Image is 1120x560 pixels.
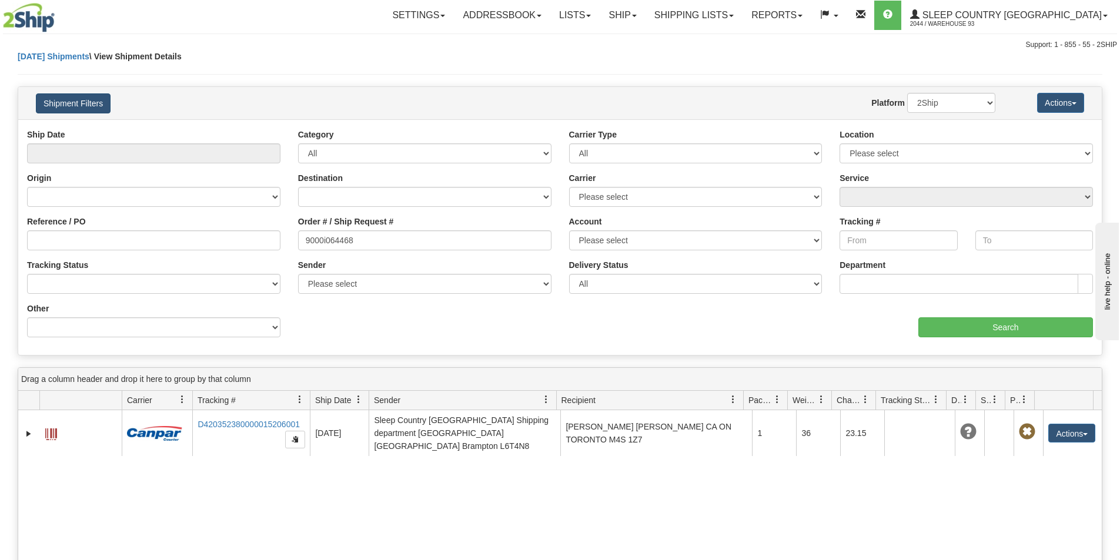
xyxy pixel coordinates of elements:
img: 14 - Canpar [127,426,182,441]
a: Charge filter column settings [855,390,875,410]
input: To [975,230,1093,250]
span: Pickup Not Assigned [1019,424,1035,440]
span: Sender [374,394,400,406]
a: Ship Date filter column settings [349,390,369,410]
span: 2044 / Warehouse 93 [910,18,998,30]
span: Weight [793,394,817,406]
span: Carrier [127,394,152,406]
label: Tracking Status [27,259,88,271]
a: Carrier filter column settings [172,390,192,410]
span: Recipient [561,394,596,406]
td: 1 [752,410,796,456]
input: Search [918,317,1093,337]
button: Shipment Filters [36,93,111,113]
label: Location [840,129,874,140]
input: From [840,230,957,250]
td: Sleep Country [GEOGRAPHIC_DATA] Shipping department [GEOGRAPHIC_DATA] [GEOGRAPHIC_DATA] Brampton ... [369,410,560,456]
label: Service [840,172,869,184]
a: Ship [600,1,645,30]
a: Delivery Status filter column settings [955,390,975,410]
button: Copy to clipboard [285,431,305,448]
a: Settings [383,1,454,30]
label: Category [298,129,334,140]
td: 36 [796,410,840,456]
label: Origin [27,172,51,184]
div: grid grouping header [18,368,1102,391]
a: D420352380000015206001 [198,420,300,429]
a: Addressbook [454,1,550,30]
a: [DATE] Shipments [18,52,89,61]
button: Actions [1037,93,1084,113]
a: Reports [743,1,811,30]
a: Shipment Issues filter column settings [985,390,1005,410]
span: Packages [748,394,773,406]
iframe: chat widget [1093,220,1119,340]
label: Account [569,216,602,227]
img: logo2044.jpg [3,3,55,32]
label: Carrier Type [569,129,617,140]
label: Delivery Status [569,259,628,271]
a: Recipient filter column settings [723,390,743,410]
a: Expand [23,428,35,440]
label: Order # / Ship Request # [298,216,394,227]
div: Support: 1 - 855 - 55 - 2SHIP [3,40,1117,50]
a: Pickup Status filter column settings [1014,390,1034,410]
label: Other [27,303,49,314]
a: Label [45,423,57,442]
label: Carrier [569,172,596,184]
td: 23.15 [840,410,884,456]
span: Sleep Country [GEOGRAPHIC_DATA] [920,10,1102,20]
a: Tracking Status filter column settings [926,390,946,410]
span: Shipment Issues [981,394,991,406]
a: Packages filter column settings [767,390,787,410]
a: Shipping lists [646,1,743,30]
a: Lists [550,1,600,30]
span: \ View Shipment Details [89,52,182,61]
label: Sender [298,259,326,271]
span: Pickup Status [1010,394,1020,406]
td: [PERSON_NAME] [PERSON_NAME] CA ON TORONTO M4S 1Z7 [560,410,752,456]
span: Charge [837,394,861,406]
a: Weight filter column settings [811,390,831,410]
span: Delivery Status [951,394,961,406]
button: Actions [1048,424,1095,442]
label: Ship Date [27,129,65,140]
label: Tracking # [840,216,880,227]
label: Reference / PO [27,216,86,227]
span: Ship Date [315,394,351,406]
label: Platform [871,97,905,109]
a: Tracking # filter column settings [290,390,310,410]
a: Sleep Country [GEOGRAPHIC_DATA] 2044 / Warehouse 93 [901,1,1116,30]
span: Tracking Status [881,394,932,406]
a: Sender filter column settings [536,390,556,410]
span: Tracking # [198,394,236,406]
label: Department [840,259,885,271]
span: Unknown [960,424,977,440]
label: Destination [298,172,343,184]
td: [DATE] [310,410,369,456]
div: live help - online [9,10,109,19]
